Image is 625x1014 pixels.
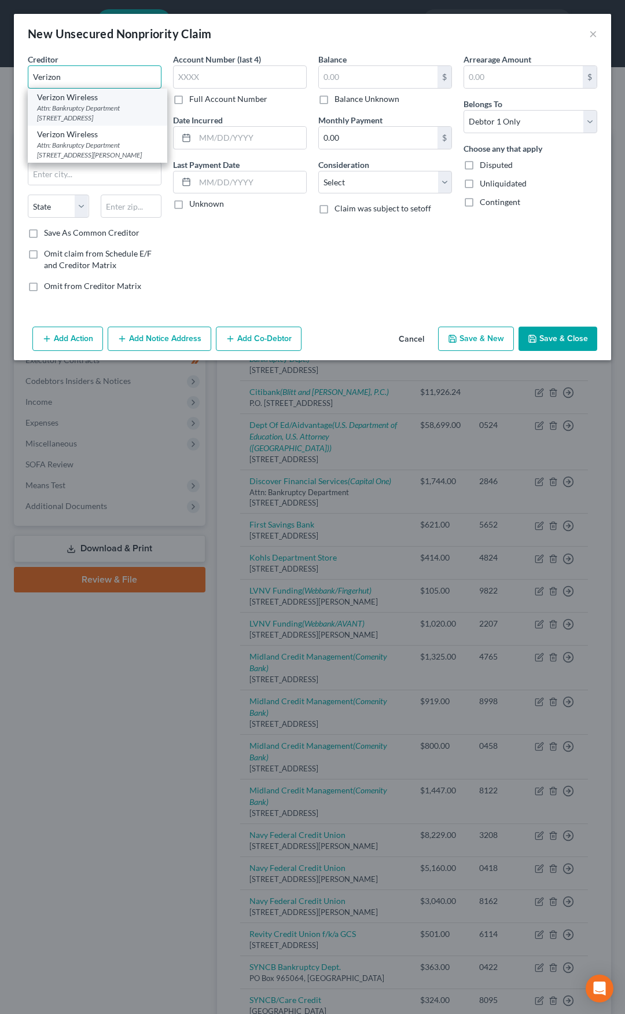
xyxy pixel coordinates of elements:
[589,27,597,41] button: ×
[318,53,347,65] label: Balance
[480,197,520,207] span: Contingent
[173,53,261,65] label: Account Number (last 4)
[438,327,514,351] button: Save & New
[480,178,527,188] span: Unliquidated
[189,198,224,210] label: Unknown
[334,203,431,213] span: Claim was subject to setoff
[464,53,531,65] label: Arrearage Amount
[37,91,158,103] div: Verizon Wireless
[37,103,158,123] div: Attn: Bankruptcy Department [STREET_ADDRESS]
[28,163,161,185] input: Enter city...
[319,66,437,88] input: 0.00
[37,129,158,140] div: Verizon Wireless
[195,127,306,149] input: MM/DD/YYYY
[437,127,451,149] div: $
[318,159,369,171] label: Consideration
[583,66,597,88] div: $
[28,25,211,42] div: New Unsecured Nonpriority Claim
[334,93,399,105] label: Balance Unknown
[464,66,583,88] input: 0.00
[319,127,437,149] input: 0.00
[216,327,302,351] button: Add Co-Debtor
[44,227,139,239] label: Save As Common Creditor
[37,140,158,160] div: Attn: Bankruptcy Department [STREET_ADDRESS][PERSON_NAME]
[173,114,223,126] label: Date Incurred
[586,975,613,1002] div: Open Intercom Messenger
[480,160,513,170] span: Disputed
[437,66,451,88] div: $
[195,171,306,193] input: MM/DD/YYYY
[108,327,211,351] button: Add Notice Address
[519,327,597,351] button: Save & Close
[464,99,502,109] span: Belongs To
[189,93,267,105] label: Full Account Number
[173,65,307,89] input: XXXX
[32,327,103,351] button: Add Action
[28,65,161,89] input: Search creditor by name...
[28,54,58,64] span: Creditor
[44,248,152,270] span: Omit claim from Schedule E/F and Creditor Matrix
[173,159,240,171] label: Last Payment Date
[389,328,433,351] button: Cancel
[101,195,162,218] input: Enter zip...
[318,114,383,126] label: Monthly Payment
[464,142,542,155] label: Choose any that apply
[44,281,141,291] span: Omit from Creditor Matrix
